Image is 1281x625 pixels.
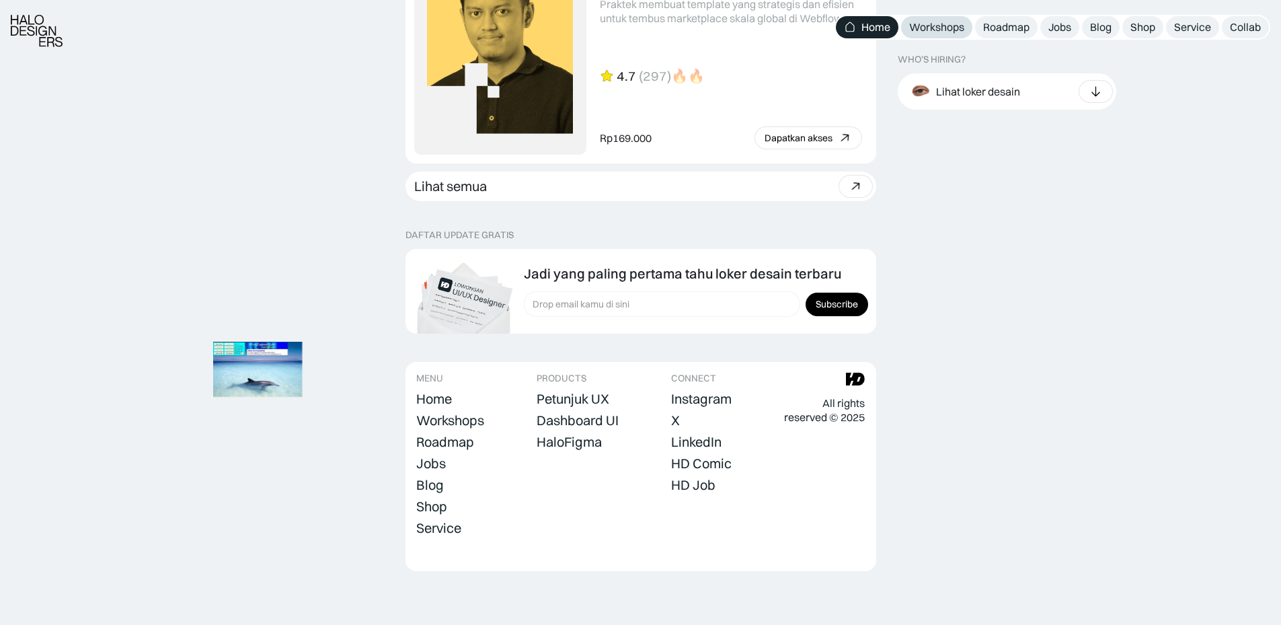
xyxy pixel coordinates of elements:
[537,412,619,429] div: Dashboard UI
[405,229,514,241] div: DAFTAR UPDATE GRATIS
[405,172,876,201] a: Lihat semua
[416,455,446,472] div: Jobs
[754,126,862,149] a: Dapatkan akses
[1082,16,1120,38] a: Blog
[671,434,722,450] div: LinkedIn
[671,476,715,494] a: HD Job
[416,454,446,473] a: Jobs
[416,412,484,429] div: Workshops
[416,373,443,384] div: MENU
[671,391,732,407] div: Instagram
[806,293,868,316] input: Subscribe
[784,396,865,425] div: All rights reserved © 2025
[416,476,444,494] a: Blog
[524,291,868,317] form: Form Subscription
[1222,16,1269,38] a: Collab
[898,54,966,65] div: WHO’S HIRING?
[671,454,732,473] a: HD Comic
[1230,20,1261,34] div: Collab
[416,519,461,538] a: Service
[671,477,715,493] div: HD Job
[537,433,602,451] a: HaloFigma
[671,373,716,384] div: CONNECT
[1040,16,1079,38] a: Jobs
[416,434,474,450] div: Roadmap
[1130,20,1155,34] div: Shop
[537,373,586,384] div: PRODUCTS
[671,412,680,429] div: X
[600,131,652,145] div: Rp169.000
[836,16,898,38] a: Home
[416,411,484,430] a: Workshops
[416,520,461,536] div: Service
[1174,20,1211,34] div: Service
[416,499,447,515] div: Shop
[671,411,680,430] a: X
[765,133,832,144] div: Dapatkan akses
[1166,16,1219,38] a: Service
[524,266,841,282] div: Jadi yang paling pertama tahu loker desain terbaru
[671,455,732,472] div: HD Comic
[1048,20,1071,34] div: Jobs
[537,434,602,450] div: HaloFigma
[975,16,1038,38] a: Roadmap
[416,477,444,493] div: Blog
[983,20,1030,34] div: Roadmap
[909,20,964,34] div: Workshops
[671,390,732,408] a: Instagram
[671,433,722,451] a: LinkedIn
[524,291,800,317] input: Drop email kamu di sini
[537,391,609,407] div: Petunjuk UX
[537,411,619,430] a: Dashboard UI
[416,390,452,408] a: Home
[1090,20,1112,34] div: Blog
[416,433,474,451] a: Roadmap
[537,390,609,408] a: Petunjuk UX
[416,391,452,407] div: Home
[416,497,447,516] a: Shop
[901,16,972,38] a: Workshops
[1122,16,1163,38] a: Shop
[861,20,890,34] div: Home
[414,178,487,194] div: Lihat semua
[936,84,1020,98] div: Lihat loker desain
